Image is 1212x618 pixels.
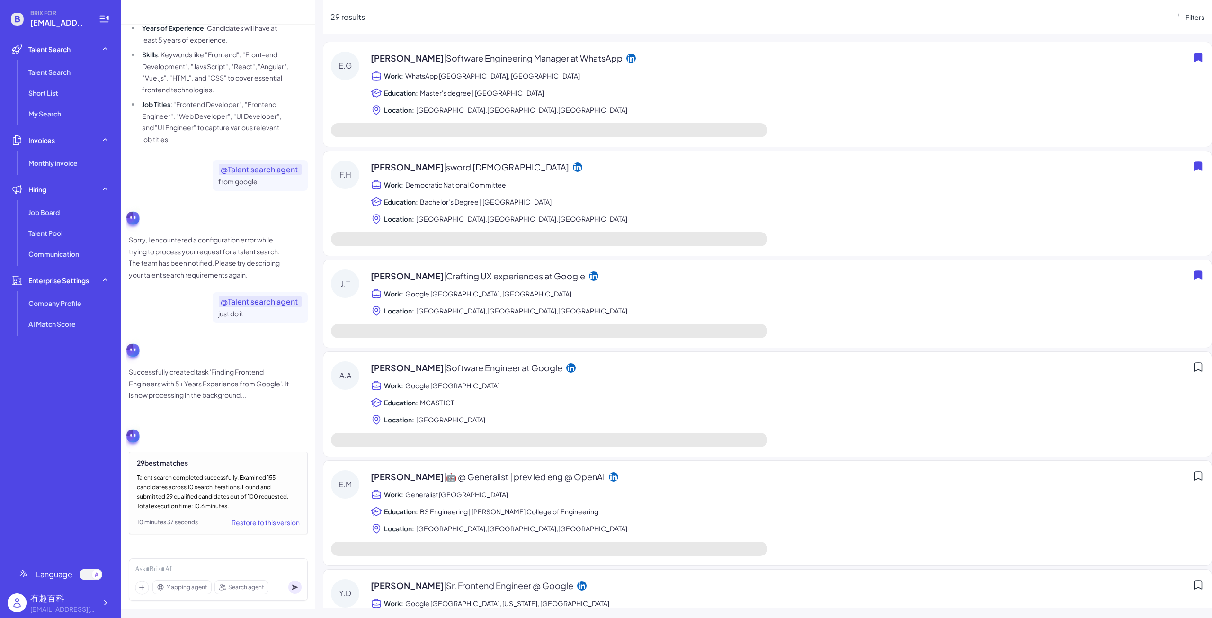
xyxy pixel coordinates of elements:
[420,506,598,517] span: BS Engineering | [PERSON_NAME] College of Engineering
[142,100,170,108] strong: Job Titles
[416,523,627,534] span: [GEOGRAPHIC_DATA],[GEOGRAPHIC_DATA],[GEOGRAPHIC_DATA]
[444,53,623,63] span: | Software Engineering Manager at WhatsApp
[331,52,359,80] div: E.G
[28,298,81,308] span: Company Profile
[228,583,264,591] span: Search agent
[384,88,418,98] span: Education:
[405,489,508,500] span: Generalist [GEOGRAPHIC_DATA]
[28,45,71,54] span: Talent Search
[30,9,87,17] span: BRIX FOR
[331,269,359,298] div: J.T
[371,361,562,374] span: [PERSON_NAME]
[384,105,414,115] span: Location:
[416,104,627,116] span: [GEOGRAPHIC_DATA],[GEOGRAPHIC_DATA],[GEOGRAPHIC_DATA]
[420,87,544,99] span: Master's degree | [GEOGRAPHIC_DATA]
[384,381,403,390] span: Work:
[405,380,499,391] span: Google [GEOGRAPHIC_DATA]
[331,579,359,608] div: Y.D
[140,22,290,45] li: : Candidates will have at least 5 years of experience.
[416,414,485,425] span: [GEOGRAPHIC_DATA]
[371,161,569,173] span: [PERSON_NAME]
[420,196,552,207] span: Bachelor’s Degree | [GEOGRAPHIC_DATA]
[384,415,414,424] span: Location:
[142,50,158,59] strong: Skills
[384,490,403,499] span: Work:
[384,599,403,608] span: Work:
[218,176,302,188] p: from google
[129,234,290,280] p: Sorry, I encountered a configuration error while trying to process your request for a talent sear...
[444,580,573,591] span: | Sr. Frontend Engineer @ Google
[330,12,365,22] span: 29 results
[137,473,300,511] div: Talent search completed successfully. Examined 155 candidates across 10 search iterations. Found ...
[28,158,78,168] span: Monthly invoice
[405,288,571,299] span: Google [GEOGRAPHIC_DATA], [GEOGRAPHIC_DATA]
[416,213,627,224] span: [GEOGRAPHIC_DATA],[GEOGRAPHIC_DATA],[GEOGRAPHIC_DATA]
[142,24,204,32] strong: Years of Experience
[331,161,359,189] div: F.H
[232,517,300,528] div: Restore to this version
[36,569,72,580] span: Language
[137,518,198,527] div: 10 minutes 37 seconds
[384,289,403,298] span: Work:
[28,276,89,285] span: Enterprise Settings
[384,180,403,189] span: Work:
[28,88,58,98] span: Short List
[219,164,302,175] span: @ T alent search agent
[137,458,300,467] div: 29 best matches
[384,398,418,407] span: Education:
[28,207,60,217] span: Job Board
[416,305,627,316] span: [GEOGRAPHIC_DATA],[GEOGRAPHIC_DATA],[GEOGRAPHIC_DATA]
[405,70,580,81] span: WhatsApp [GEOGRAPHIC_DATA], [GEOGRAPHIC_DATA]
[28,185,46,194] span: Hiring
[30,17,87,28] span: youqu272@gmail.com
[140,99,290,145] li: : "Frontend Developer", "Frontend Engineer", "Web Developer", "UI Developer", and "UI Engineer" t...
[444,270,585,281] span: | Crafting UX experiences at Google
[129,366,290,401] p: Successfully created task 'Finding Frontend Engineers with 5+ Years Experience from Google'. It i...
[331,361,359,390] div: A.A
[384,524,414,533] span: Location:
[28,228,62,238] span: Talent Pool
[166,583,207,591] span: Mapping agent
[405,598,609,609] span: Google [GEOGRAPHIC_DATA], [US_STATE], [GEOGRAPHIC_DATA]
[30,591,97,604] div: 有趣百科
[218,308,302,320] p: just do it
[384,306,414,315] span: Location:
[384,214,414,224] span: Location:
[28,67,71,77] span: Talent Search
[371,269,585,282] span: [PERSON_NAME]
[444,161,569,172] span: | sword [DEMOGRAPHIC_DATA]
[1185,12,1204,22] div: Filters
[444,471,605,482] span: | 🤖 @ Generalist | prev led eng @ OpenAI
[371,579,573,592] span: [PERSON_NAME]
[28,109,61,118] span: My Search
[28,249,79,259] span: Communication
[384,197,418,206] span: Education:
[28,135,55,145] span: Invoices
[384,507,418,516] span: Education:
[384,71,403,81] span: Work:
[371,52,623,64] span: [PERSON_NAME]
[331,470,359,499] div: E.M
[371,470,605,483] span: [PERSON_NAME]
[444,362,562,373] span: | Software Engineer at Google
[140,49,290,95] li: : Keywords like "Frontend", "Front-end Development", "JavaScript", "React", "Angular", "Vue.js", ...
[219,296,302,307] span: @ T alent search agent
[405,179,507,190] span: Democratic National Committee
[30,604,97,614] div: youqu272@gmail.com
[420,397,454,408] span: MCAST ICT
[28,319,76,329] span: AI Match Score
[8,593,27,612] img: user_logo.png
